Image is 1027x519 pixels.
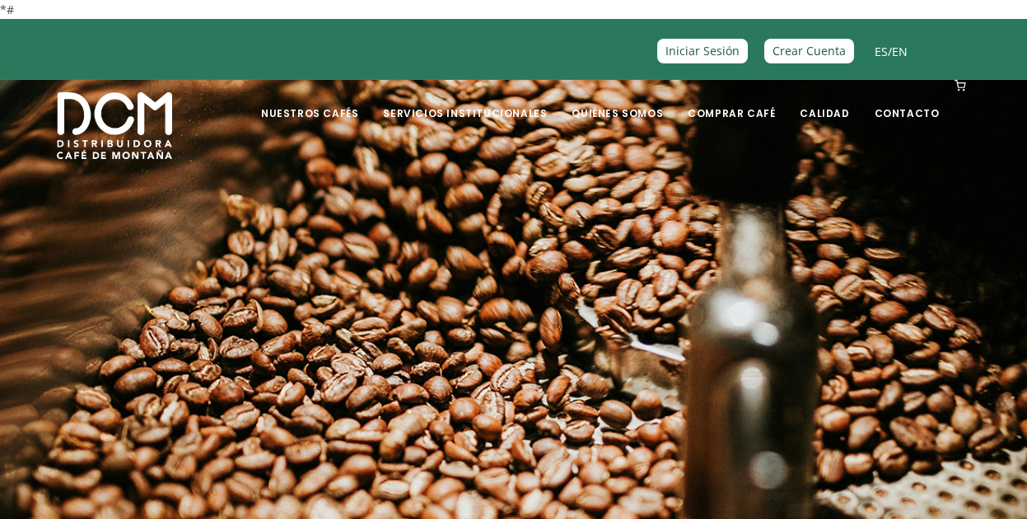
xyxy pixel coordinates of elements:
[373,82,557,120] a: Servicios Institucionales
[892,44,908,59] a: EN
[562,82,673,120] a: Quiénes Somos
[875,42,908,61] span: /
[251,82,368,120] a: Nuestros Cafés
[764,39,854,63] a: Crear Cuenta
[875,44,888,59] a: ES
[678,82,785,120] a: Comprar Café
[790,82,859,120] a: Calidad
[865,82,950,120] a: Contacto
[657,39,748,63] a: Iniciar Sesión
